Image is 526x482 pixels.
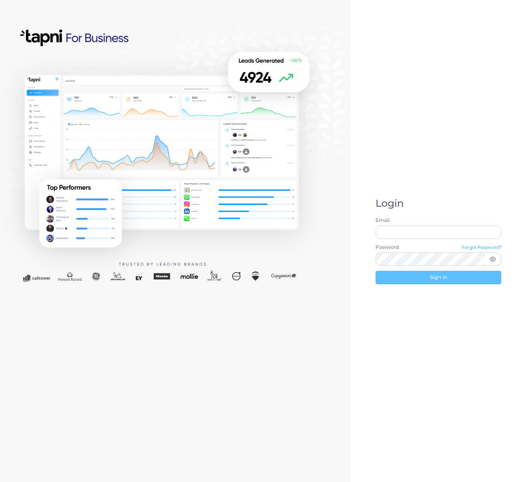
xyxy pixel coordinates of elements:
[376,271,501,284] button: Sign in
[376,244,399,251] label: Password
[376,217,501,224] label: Email
[462,244,501,252] a: Forgot Password?
[376,198,501,209] h1: Login
[462,245,501,250] small: Forgot Password?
